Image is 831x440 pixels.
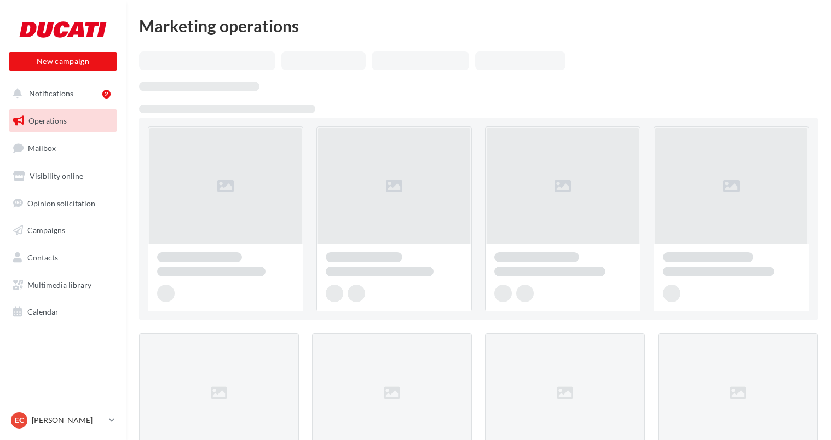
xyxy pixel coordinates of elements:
[102,90,111,99] div: 2
[27,253,58,262] span: Contacts
[139,18,818,34] div: Marketing operations
[7,82,115,105] button: Notifications 2
[15,415,24,426] span: EC
[7,165,119,188] a: Visibility online
[7,136,119,160] a: Mailbox
[30,171,83,181] span: Visibility online
[7,219,119,242] a: Campaigns
[27,307,59,316] span: Calendar
[27,280,91,290] span: Multimedia library
[9,52,117,71] button: New campaign
[32,415,105,426] p: [PERSON_NAME]
[28,143,56,153] span: Mailbox
[27,225,65,235] span: Campaigns
[7,274,119,297] a: Multimedia library
[7,109,119,132] a: Operations
[7,246,119,269] a: Contacts
[7,300,119,323] a: Calendar
[9,410,117,431] a: EC [PERSON_NAME]
[7,192,119,215] a: Opinion solicitation
[27,198,95,207] span: Opinion solicitation
[28,116,67,125] span: Operations
[29,89,73,98] span: Notifications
